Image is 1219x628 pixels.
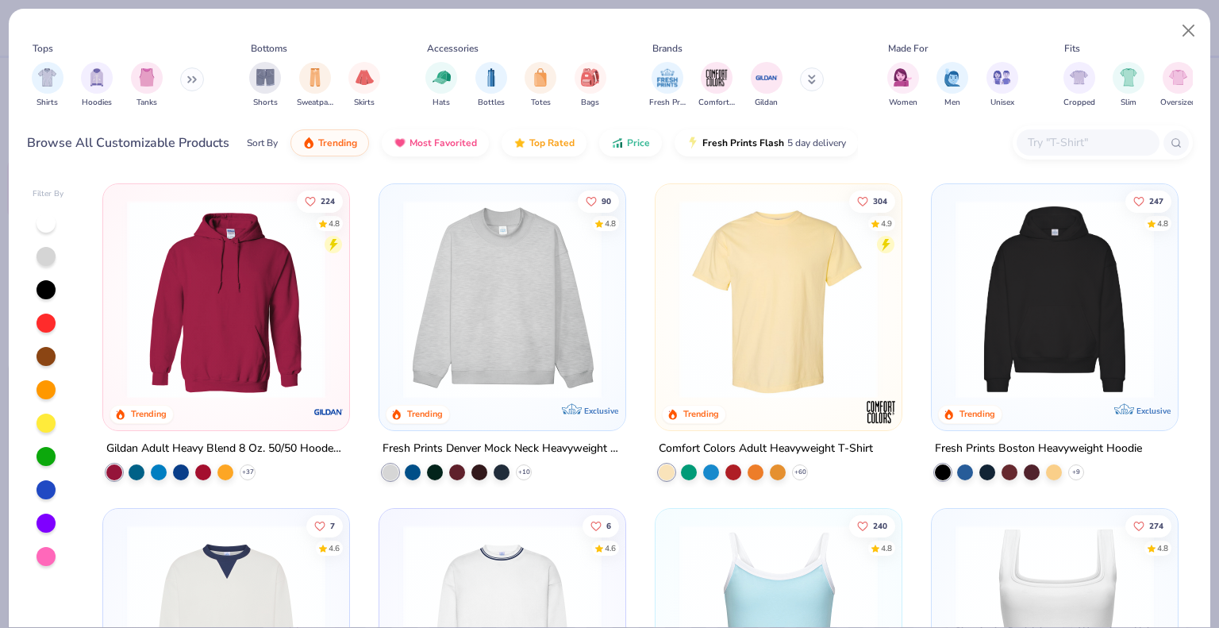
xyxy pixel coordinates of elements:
[297,62,333,109] button: filter button
[131,62,163,109] div: filter for Tanks
[751,62,783,109] button: filter button
[755,66,779,90] img: Gildan Image
[887,62,919,109] div: filter for Women
[478,97,505,109] span: Bottles
[321,197,336,205] span: 224
[1064,41,1080,56] div: Fits
[881,542,892,554] div: 4.8
[887,62,919,109] button: filter button
[649,62,686,109] button: filter button
[425,62,457,109] div: filter for Hats
[88,68,106,87] img: Hoodies Image
[705,66,729,90] img: Comfort Colors Image
[575,62,606,109] div: filter for Bags
[605,542,616,554] div: 4.6
[794,468,806,477] span: + 60
[348,62,380,109] div: filter for Skirts
[1125,190,1171,212] button: Like
[686,137,699,149] img: flash.gif
[885,200,1099,399] img: e55d29c3-c55d-459c-bfd9-9b1c499ab3c6
[1160,97,1196,109] span: Oversized
[698,62,735,109] div: filter for Comfort Colors
[137,97,157,109] span: Tanks
[1063,97,1095,109] span: Cropped
[138,68,156,87] img: Tanks Image
[993,68,1011,87] img: Unisex Image
[395,200,609,399] img: f5d85501-0dbb-4ee4-b115-c08fa3845d83
[649,97,686,109] span: Fresh Prints
[751,62,783,109] div: filter for Gildan
[427,41,479,56] div: Accessories
[1120,68,1137,87] img: Slim Image
[1063,62,1095,109] button: filter button
[483,68,500,87] img: Bottles Image
[348,62,380,109] button: filter button
[659,439,873,459] div: Comfort Colors Adult Heavyweight T-Shirt
[531,97,551,109] span: Totes
[944,68,961,87] img: Men Image
[425,62,457,109] button: filter button
[881,218,892,229] div: 4.9
[383,439,622,459] div: Fresh Prints Denver Mock Neck Heavyweight Sweatshirt
[513,137,526,149] img: TopRated.gif
[32,62,63,109] button: filter button
[990,97,1014,109] span: Unisex
[1072,468,1080,477] span: + 9
[578,190,619,212] button: Like
[1121,97,1136,109] span: Slim
[1026,133,1148,152] input: Try "T-Shirt"
[649,62,686,109] div: filter for Fresh Prints
[873,197,887,205] span: 304
[475,62,507,109] div: filter for Bottles
[986,62,1018,109] div: filter for Unisex
[605,218,616,229] div: 4.8
[525,62,556,109] div: filter for Totes
[32,62,63,109] div: filter for Shirts
[247,136,278,150] div: Sort By
[1157,542,1168,554] div: 4.8
[356,68,374,87] img: Skirts Image
[106,439,346,459] div: Gildan Adult Heavy Blend 8 Oz. 50/50 Hooded Sweatshirt
[602,197,611,205] span: 90
[38,68,56,87] img: Shirts Image
[1160,62,1196,109] button: filter button
[584,406,618,416] span: Exclusive
[33,41,53,56] div: Tops
[865,396,897,428] img: Comfort Colors logo
[581,68,598,87] img: Bags Image
[33,188,64,200] div: Filter By
[331,522,336,530] span: 7
[253,97,278,109] span: Shorts
[382,129,489,156] button: Most Favorited
[306,68,324,87] img: Sweatpants Image
[698,97,735,109] span: Comfort Colors
[888,41,928,56] div: Made For
[575,62,606,109] button: filter button
[1149,522,1163,530] span: 274
[525,62,556,109] button: filter button
[627,137,650,149] span: Price
[131,62,163,109] button: filter button
[81,62,113,109] div: filter for Hoodies
[583,514,619,537] button: Like
[249,62,281,109] button: filter button
[251,41,287,56] div: Bottoms
[475,62,507,109] button: filter button
[502,129,586,156] button: Top Rated
[889,97,917,109] span: Women
[986,62,1018,109] button: filter button
[256,68,275,87] img: Shorts Image
[1149,197,1163,205] span: 247
[119,200,333,399] img: 01756b78-01f6-4cc6-8d8a-3c30c1a0c8ac
[302,137,315,149] img: trending.gif
[329,218,340,229] div: 4.8
[702,137,784,149] span: Fresh Prints Flash
[518,468,530,477] span: + 10
[81,62,113,109] button: filter button
[529,137,575,149] span: Top Rated
[394,137,406,149] img: most_fav.gif
[1160,62,1196,109] div: filter for Oversized
[652,41,683,56] div: Brands
[948,200,1162,399] img: 91acfc32-fd48-4d6b-bdad-a4c1a30ac3fc
[656,66,679,90] img: Fresh Prints Image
